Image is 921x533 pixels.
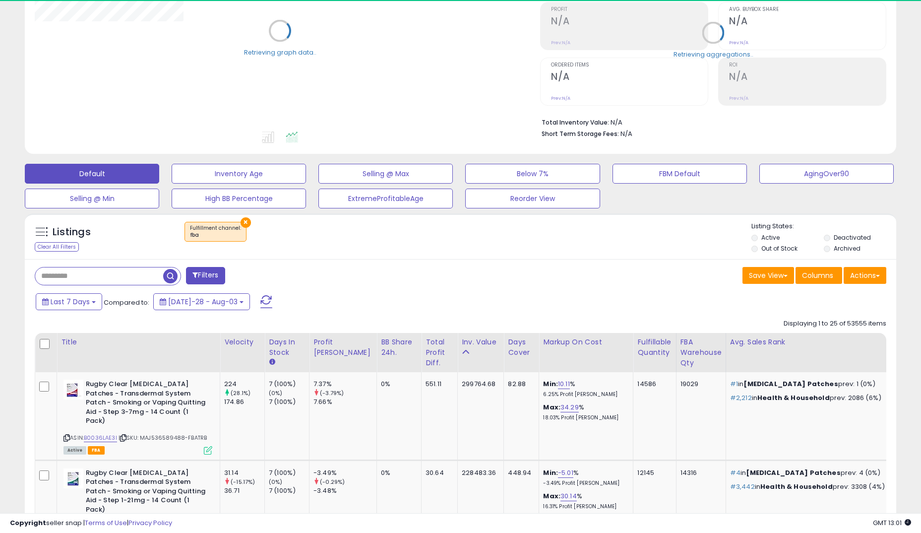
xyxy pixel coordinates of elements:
button: Default [25,164,159,184]
div: % [543,492,625,510]
b: Min: [543,468,558,477]
a: B0036LAE3I [84,434,117,442]
div: seller snap | | [10,519,172,528]
div: 299764.68 [462,380,496,389]
div: 12145 [637,468,668,477]
div: Clear All Filters [35,242,79,252]
p: Listing States: [751,222,896,231]
img: 41ZBZ0TquLL._SL40_.jpg [63,468,83,488]
span: #2,212 [730,393,752,402]
button: AgingOver90 [759,164,894,184]
div: 551.11 [426,380,450,389]
div: Velocity [224,337,260,347]
label: Active [761,233,780,242]
span: All listings currently available for purchase on Amazon [63,446,86,455]
button: Last 7 Days [36,293,102,310]
div: Days In Stock [269,337,305,358]
button: Reorder View [465,189,600,208]
div: 30.64 [426,468,450,477]
span: 2025-08-11 13:01 GMT [873,518,911,528]
div: % [543,380,625,398]
small: (-15.17%) [231,478,255,486]
button: Columns [796,267,842,284]
span: FBA [88,446,105,455]
div: 82.88 [508,380,531,389]
div: Retrieving graph data.. [244,48,316,57]
div: Retrieving aggregations.. [674,50,753,59]
button: High BB Percentage [172,189,306,208]
button: Actions [844,267,886,284]
div: 7 (100%) [269,468,309,477]
div: 36.71 [224,486,264,495]
button: Below 7% [465,164,600,184]
span: Last 7 Days [51,297,90,307]
div: FBA Warehouse Qty [680,337,722,368]
div: 448.94 [508,468,531,477]
div: Total Profit Diff. [426,337,453,368]
div: 14586 [637,380,668,389]
span: #3,442 [730,482,755,491]
div: fba [190,232,241,239]
small: (0%) [269,389,283,397]
span: #1 [730,379,738,389]
a: 34.29 [560,402,579,412]
div: 31.14 [224,468,264,477]
div: Days Cover [508,337,535,358]
div: 7 (100%) [269,486,309,495]
div: BB Share 24h. [381,337,417,358]
div: 0% [381,468,414,477]
div: 7.66% [313,398,376,406]
p: 6.25% Profit [PERSON_NAME] [543,391,625,398]
p: -3.49% Profit [PERSON_NAME] [543,480,625,487]
button: × [241,217,251,228]
span: #4 [730,468,740,477]
div: % [543,403,625,421]
span: Compared to: [104,298,149,307]
small: (-3.79%) [320,389,344,397]
span: Columns [802,270,833,280]
button: Selling @ Min [25,189,159,208]
button: Selling @ Max [318,164,453,184]
b: Rugby Clear [MEDICAL_DATA] Patches - Transdermal System Patch - Smoking or Vaping Quitting Aid - ... [86,380,206,428]
button: ExtremeProfitableAge [318,189,453,208]
small: (-0.29%) [320,478,345,486]
div: 224 [224,380,264,389]
div: ASIN: [63,380,212,453]
button: [DATE]-28 - Aug-03 [153,293,250,310]
div: % [543,468,625,487]
div: Profit [PERSON_NAME] [313,337,372,358]
div: 174.86 [224,398,264,406]
span: [MEDICAL_DATA] Patches [743,379,838,389]
div: Displaying 1 to 25 of 53555 items [784,319,886,329]
b: Max: [543,402,560,412]
small: (28.1%) [231,389,250,397]
div: 228483.36 [462,468,496,477]
label: Deactivated [834,233,871,242]
div: 0% [381,380,414,389]
strong: Copyright [10,518,46,528]
span: | SKU: MAJ536589488-FBATRB [119,434,207,442]
a: -5.01 [558,468,573,478]
div: -3.48% [313,486,376,495]
span: Health & Household [757,393,830,402]
span: Health & Household [760,482,833,491]
button: Filters [186,267,225,284]
label: Out of Stock [761,244,798,253]
small: (0%) [269,478,283,486]
button: Save View [742,267,794,284]
label: Archived [834,244,860,253]
b: Min: [543,379,558,389]
div: 7 (100%) [269,380,309,389]
b: Rugby Clear [MEDICAL_DATA] Patches - Transdermal System Patch - Smoking or Vaping Quitting Aid - ... [86,468,206,517]
b: Max: [543,491,560,501]
div: Markup on Cost [543,337,629,347]
button: Inventory Age [172,164,306,184]
div: Fulfillable Quantity [637,337,672,358]
img: 41IIIKNIiEL._SL40_.jpg [63,380,83,400]
span: [MEDICAL_DATA] Patches [746,468,840,477]
h5: Listings [53,225,91,239]
p: 18.03% Profit [PERSON_NAME] [543,414,625,421]
div: -3.49% [313,468,376,477]
div: Title [61,337,216,347]
span: Fulfillment channel : [190,224,241,239]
